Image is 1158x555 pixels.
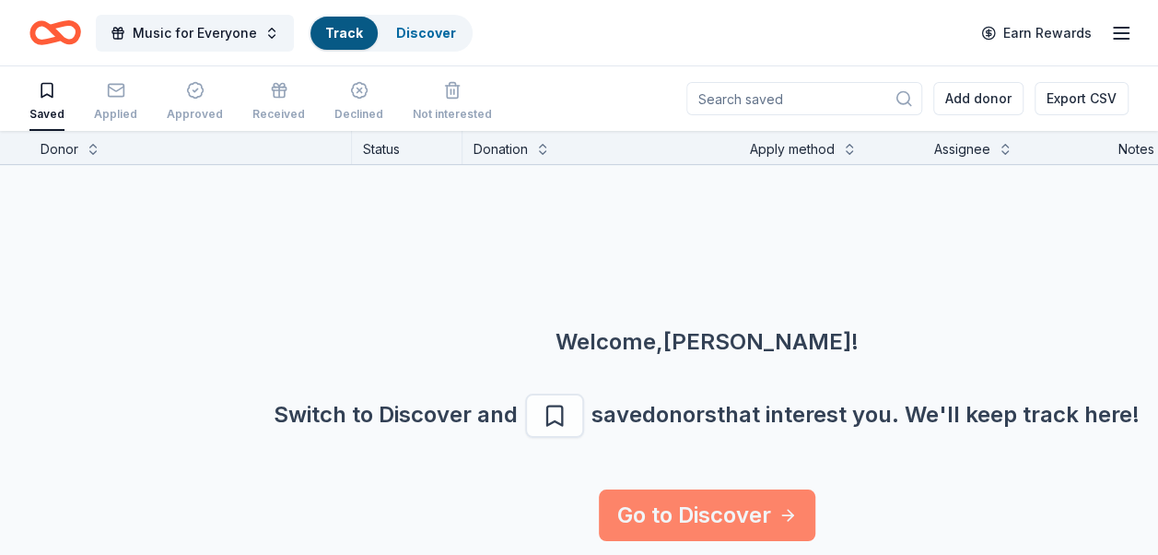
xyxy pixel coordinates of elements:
div: Status [352,131,462,164]
button: Add donor [933,82,1023,115]
button: Export CSV [1035,82,1129,115]
div: Approved [167,107,223,122]
button: Music for Everyone [96,15,294,52]
a: Home [29,11,81,54]
div: Saved [29,107,64,122]
button: Declined [334,74,383,131]
a: Go to Discover [599,490,815,541]
div: Donation [474,138,528,160]
div: Notes [1118,138,1154,160]
div: Donor [41,138,78,160]
button: Approved [167,74,223,131]
div: Received [252,107,305,122]
div: Applied [94,107,137,122]
button: Saved [29,74,64,131]
button: Applied [94,74,137,131]
a: Track [325,25,363,41]
span: Music for Everyone [133,22,257,44]
div: Apply method [750,138,835,160]
button: Received [252,74,305,131]
div: Declined [334,107,383,122]
div: Assignee [934,138,990,160]
a: Earn Rewards [970,17,1103,50]
div: Not interested [413,107,492,122]
button: Not interested [413,74,492,131]
a: Discover [396,25,456,41]
button: TrackDiscover [309,15,473,52]
input: Search saved [686,82,922,115]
